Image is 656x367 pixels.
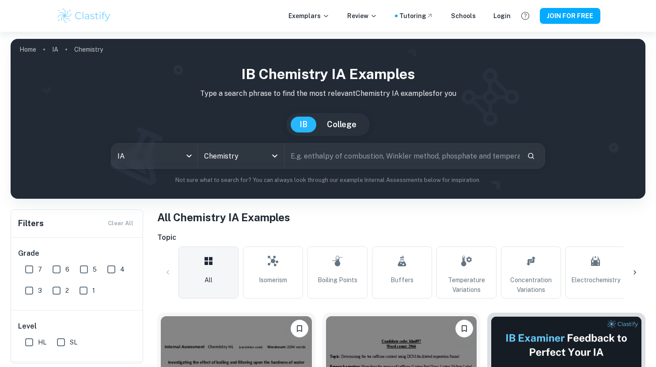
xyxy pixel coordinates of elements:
[291,117,316,132] button: IB
[205,275,212,285] span: All
[291,320,308,337] button: Please log in to bookmark exemplars
[318,117,365,132] button: College
[391,275,413,285] span: Buffers
[455,320,473,337] button: Please log in to bookmark exemplars
[523,148,538,163] button: Search
[259,275,287,285] span: Isomerism
[18,64,638,85] h1: IB Chemistry IA examples
[571,275,620,285] span: Electrochemistry
[284,144,520,168] input: E.g. enthalpy of combustion, Winkler method, phosphate and temperature...
[518,8,533,23] button: Help and Feedback
[288,11,330,21] p: Exemplars
[18,176,638,185] p: Not sure what to search for? You can always look through our example Internal Assessments below f...
[38,286,42,295] span: 3
[52,43,58,56] a: IA
[540,8,600,24] button: JOIN FOR FREE
[38,265,42,274] span: 7
[451,11,476,21] a: Schools
[440,275,493,295] span: Temperature Variations
[65,265,69,274] span: 6
[11,39,645,199] img: profile cover
[18,321,137,332] h6: Level
[269,150,281,162] button: Open
[18,88,638,99] p: Type a search phrase to find the most relevant Chemistry IA examples for you
[18,248,137,259] h6: Grade
[56,7,112,25] img: Clastify logo
[399,11,433,21] a: Tutoring
[93,265,97,274] span: 5
[19,43,36,56] a: Home
[74,45,103,54] p: Chemistry
[70,337,77,347] span: SL
[318,275,357,285] span: Boiling Points
[18,217,44,230] h6: Filters
[92,286,95,295] span: 1
[505,275,557,295] span: Concentration Variations
[38,337,46,347] span: HL
[157,209,645,225] h1: All Chemistry IA Examples
[120,265,125,274] span: 4
[347,11,377,21] p: Review
[493,11,511,21] a: Login
[111,144,197,168] div: IA
[65,286,69,295] span: 2
[157,232,645,243] h6: Topic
